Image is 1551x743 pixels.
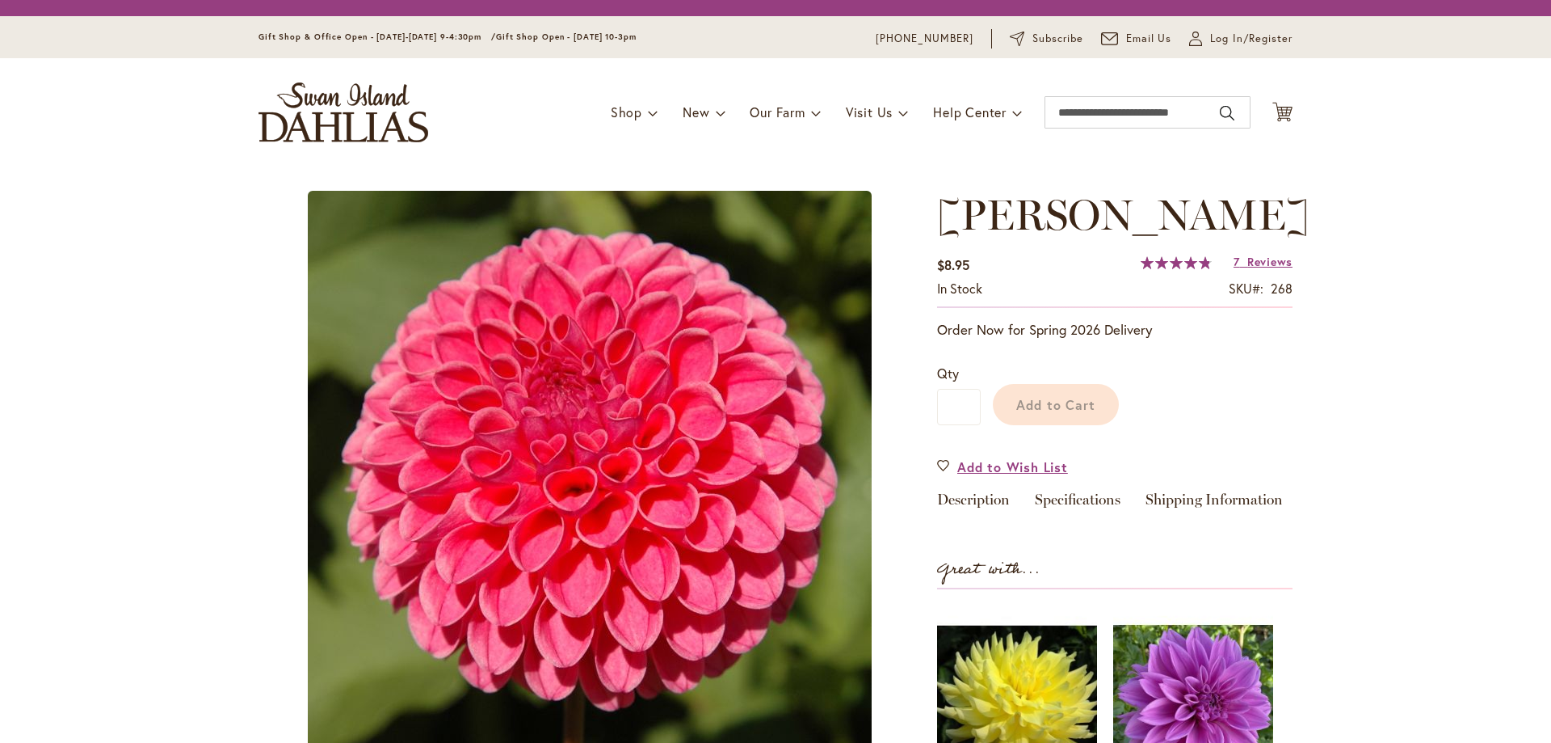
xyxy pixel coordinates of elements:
a: Email Us [1101,31,1172,47]
div: 97% [1141,256,1212,269]
a: store logo [258,82,428,142]
strong: Great with... [937,556,1040,583]
span: Qty [937,365,959,382]
span: 7 [1234,254,1240,269]
a: [PHONE_NUMBER] [876,31,973,47]
button: Search [1220,100,1234,126]
span: Subscribe [1032,31,1083,47]
a: Specifications [1035,492,1120,516]
a: Add to Wish List [937,458,1068,476]
span: Visit Us [846,103,893,120]
div: Detailed Product Info [937,492,1292,516]
span: Gift Shop & Office Open - [DATE]-[DATE] 9-4:30pm / [258,32,496,42]
a: Description [937,492,1010,516]
span: Email Us [1126,31,1172,47]
strong: SKU [1229,280,1263,297]
div: Availability [937,280,982,298]
span: Our Farm [750,103,805,120]
a: 7 Reviews [1234,254,1292,269]
p: Order Now for Spring 2026 Delivery [937,320,1292,340]
span: Help Center [933,103,1007,120]
span: In stock [937,280,982,297]
div: 268 [1271,280,1292,298]
a: Subscribe [1010,31,1083,47]
span: New [683,103,709,120]
span: [PERSON_NAME] [937,189,1309,240]
span: Add to Wish List [957,458,1068,476]
span: Log In/Register [1210,31,1292,47]
span: Shop [611,103,642,120]
span: $8.95 [937,256,969,273]
span: Gift Shop Open - [DATE] 10-3pm [496,32,637,42]
a: Log In/Register [1189,31,1292,47]
a: Shipping Information [1145,492,1283,516]
span: Reviews [1247,254,1292,269]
